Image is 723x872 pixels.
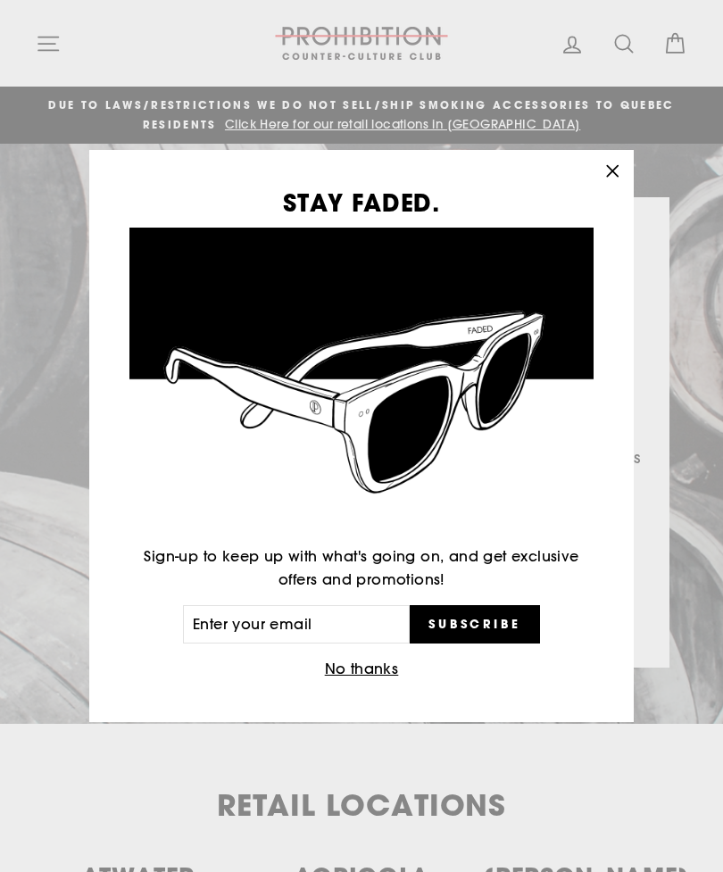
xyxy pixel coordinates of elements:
button: Subscribe [410,605,540,644]
p: Sign-up to keep up with what's going on, and get exclusive offers and promotions! [129,545,594,591]
span: Subscribe [428,616,521,632]
h3: STAY FADED. [129,190,594,214]
input: Enter your email [183,605,410,644]
button: No thanks [320,657,404,682]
